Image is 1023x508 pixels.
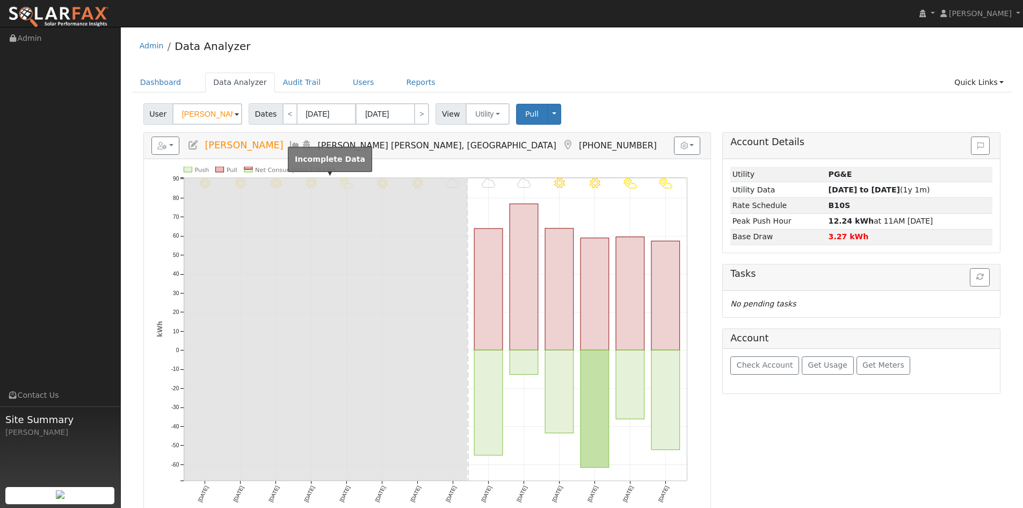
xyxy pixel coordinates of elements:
button: Utility [466,103,510,125]
a: Login As (last Never) [301,140,313,151]
text: 40 [173,271,179,277]
text: -40 [171,424,179,430]
text: [DATE] [267,485,280,503]
text: [DATE] [657,485,670,503]
a: Data Analyzer [205,73,275,92]
rect: onclick="" [616,237,644,350]
span: User [143,103,173,125]
text: -20 [171,385,179,391]
rect: onclick="" [510,204,538,350]
text: -30 [171,405,179,411]
text: 90 [173,176,179,182]
rect: onclick="" [545,350,574,433]
img: retrieve [56,490,64,499]
td: Base Draw [730,229,826,245]
text: Push [194,167,209,174]
button: Get Meters [857,356,911,375]
a: Edit User (31284) [187,140,199,151]
rect: onclick="" [474,350,503,456]
i: 10/26 - MostlyCloudy [482,178,495,189]
text: kWh [156,321,164,337]
rect: onclick="" [474,228,503,350]
i: No pending tasks [730,299,796,308]
span: View [436,103,466,125]
h5: Account [730,333,768,344]
button: Get Usage [802,356,854,375]
strong: 3.27 kWh [829,232,869,241]
text: [DATE] [338,485,351,503]
text: 60 [173,233,179,239]
text: [DATE] [551,485,563,503]
td: Rate Schedule [730,198,826,213]
text: [DATE] [622,485,634,503]
h5: Account Details [730,137,992,148]
td: Utility Data [730,182,826,198]
img: SolarFax [8,6,109,28]
strong: [DATE] to [DATE] [829,185,900,194]
a: Map [562,140,574,151]
span: [PERSON_NAME] [PERSON_NAME], [GEOGRAPHIC_DATA] [318,140,556,151]
rect: onclick="" [651,350,680,450]
span: (1y 1m) [829,185,930,194]
a: Reports [398,73,444,92]
text: Pull [226,167,237,174]
span: [PERSON_NAME] [949,9,1012,18]
a: > [414,103,429,125]
a: Quick Links [946,73,1012,92]
h5: Tasks [730,268,992,280]
td: at 11AM [DATE] [826,213,992,229]
td: Peak Push Hour [730,213,826,229]
text: 80 [173,195,179,201]
a: Data Analyzer [175,40,250,53]
rect: onclick="" [581,350,609,468]
rect: onclick="" [616,350,644,419]
span: Pull [525,110,539,118]
i: 10/27 - MostlyCloudy [517,178,531,189]
strong: 12.24 kWh [829,217,874,225]
text: [DATE] [409,485,422,503]
a: Admin [140,41,164,50]
i: 10/31 - PartlyCloudy [659,178,672,189]
text: -50 [171,443,179,449]
text: [DATE] [445,485,457,503]
strong: F [829,201,850,210]
a: Audit Trail [275,73,329,92]
input: Select a User [172,103,242,125]
text: [DATE] [586,485,599,503]
a: Multi-Series Graph [289,140,301,151]
text: 30 [173,290,179,296]
span: [PERSON_NAME] [205,140,283,151]
button: Pull [516,104,548,125]
button: Refresh [970,268,990,287]
text: 20 [173,309,179,315]
rect: onclick="" [651,241,680,350]
span: Get Usage [808,361,847,369]
text: [DATE] [480,485,492,503]
span: Check Account [737,361,793,369]
text: -10 [171,367,179,373]
text: 50 [173,252,179,258]
text: -60 [171,462,179,468]
text: [DATE] [374,485,386,503]
text: 70 [173,214,179,220]
div: [PERSON_NAME] [5,427,115,438]
text: 0 [176,347,179,353]
button: Check Account [730,356,799,375]
i: 10/30 - PartlyCloudy [623,178,637,189]
span: Get Meters [862,361,904,369]
i: 10/28 - MostlyClear [554,178,564,189]
text: [DATE] [516,485,528,503]
text: [DATE] [303,485,315,503]
strong: ID: 16964911, authorized: 06/06/25 [829,170,852,178]
td: Utility [730,167,826,182]
span: [PHONE_NUMBER] [579,140,657,151]
a: Dashboard [132,73,190,92]
span: Site Summary [5,412,115,427]
span: Dates [249,103,283,125]
strong: Incomplete Data [295,155,365,163]
i: 10/29 - Clear [589,178,600,189]
rect: onclick="" [581,238,609,350]
text: [DATE] [232,485,244,503]
text: Net Consumption 119 kWh [255,167,337,174]
button: Issue History [971,137,990,155]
